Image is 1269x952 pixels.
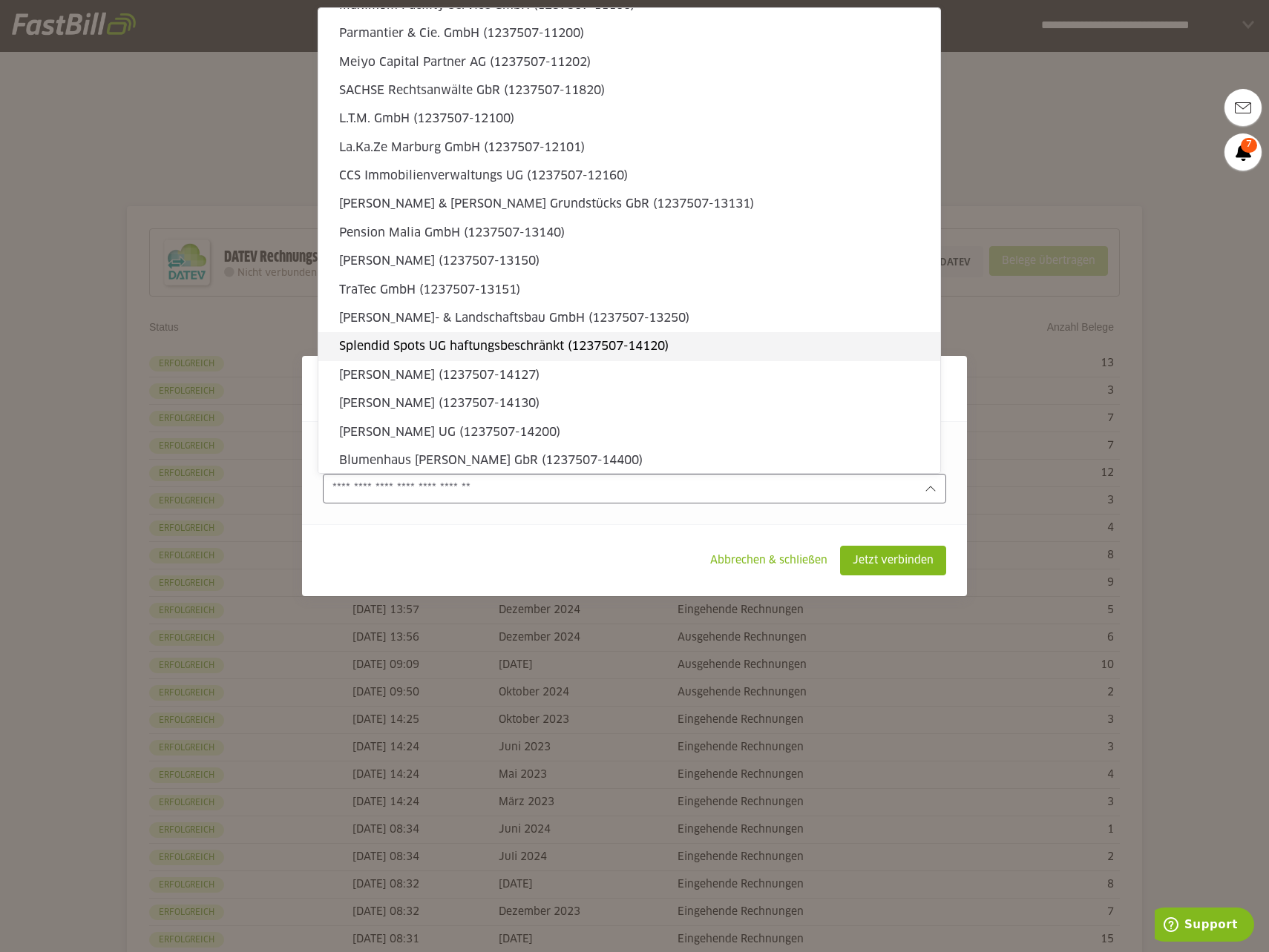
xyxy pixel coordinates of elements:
[1241,138,1257,153] span: 7
[318,133,940,162] sl-option: La.Ka.Ze Marburg GmbH (1237507-12101)
[318,361,940,389] sl-option: [PERSON_NAME] (1237507-14127)
[318,332,940,360] sl-option: Splendid Spots UG haftungsbeschränkt (1237507-14120)
[318,247,940,275] sl-option: [PERSON_NAME] (1237507-13150)
[840,546,946,575] sl-button: Jetzt verbinden
[318,48,940,76] sl-option: Meiyo Capital Partner AG (1237507-11202)
[318,304,940,332] sl-option: [PERSON_NAME]- & Landschaftsbau GmbH (1237507-13250)
[318,418,940,446] sl-option: [PERSON_NAME] UG (1237507-14200)
[318,446,940,475] sl-option: Blumenhaus [PERSON_NAME] GbR (1237507-14400)
[698,546,840,575] sl-button: Abbrechen & schließen
[318,19,940,47] sl-option: Parmantier & Cie. GmbH (1237507-11200)
[318,162,940,190] sl-option: CCS Immobilienverwaltungs UG (1237507-12160)
[318,219,940,247] sl-option: Pension Malia GmbH (1237507-13140)
[318,190,940,218] sl-option: [PERSON_NAME] & [PERSON_NAME] Grundstücks GbR (1237507-13131)
[1155,908,1254,945] iframe: Öffnet ein Widget, in dem Sie weitere Informationen finden
[1224,133,1262,171] a: 7
[318,105,940,133] sl-option: L.T.M. GmbH (1237507-12100)
[318,276,940,304] sl-option: TraTec GmbH (1237507-13151)
[318,389,940,417] sl-option: [PERSON_NAME] (1237507-14130)
[318,76,940,105] sl-option: SACHSE Rechtsanwälte GbR (1237507-11820)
